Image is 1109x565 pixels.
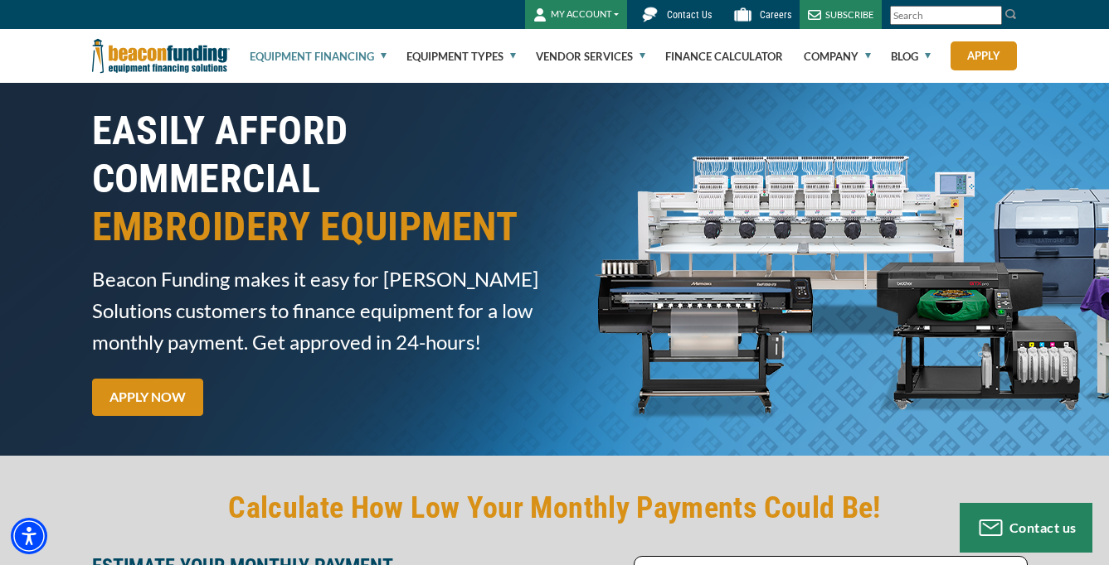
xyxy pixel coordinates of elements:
[890,6,1002,25] input: Search
[960,503,1092,553] button: Contact us
[536,30,645,83] a: Vendor Services
[1009,519,1077,535] span: Contact us
[250,30,387,83] a: Equipment Financing
[665,30,783,83] a: Finance Calculator
[92,203,545,251] span: EMBROIDERY EQUIPMENT
[1004,7,1018,21] img: Search
[92,489,1018,527] h2: Calculate How Low Your Monthly Payments Could Be!
[11,518,47,554] div: Accessibility Menu
[92,379,203,416] a: APPLY NOW
[985,9,998,22] a: Clear search text
[406,30,516,83] a: Equipment Types
[951,41,1017,70] a: Apply
[667,9,712,21] span: Contact Us
[804,30,871,83] a: Company
[92,107,545,251] h1: EASILY AFFORD COMMERCIAL
[891,30,931,83] a: Blog
[92,263,545,358] span: Beacon Funding makes it easy for [PERSON_NAME] Solutions customers to finance equipment for a low...
[92,29,230,83] img: Beacon Funding Corporation logo
[760,9,791,21] span: Careers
